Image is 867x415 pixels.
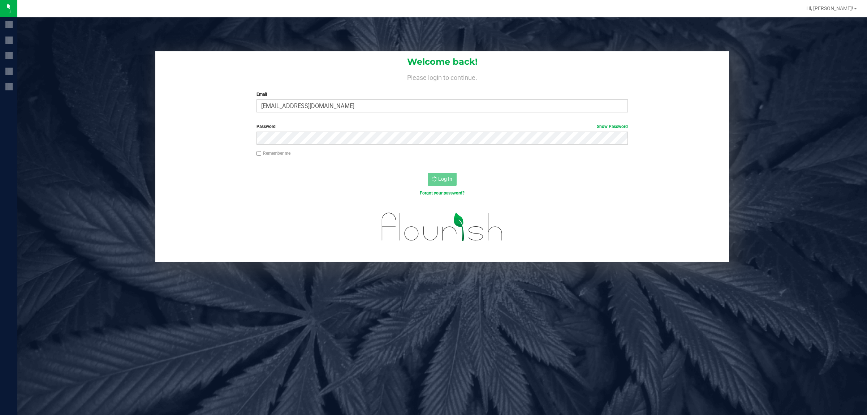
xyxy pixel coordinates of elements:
[155,57,729,67] h1: Welcome back!
[806,5,853,11] span: Hi, [PERSON_NAME]!
[438,176,452,182] span: Log In
[155,72,729,81] h4: Please login to continue.
[256,150,290,157] label: Remember me
[256,91,628,98] label: Email
[371,204,514,250] img: flourish_logo.svg
[256,151,262,156] input: Remember me
[420,191,465,196] a: Forgot your password?
[597,124,628,129] a: Show Password
[256,124,276,129] span: Password
[428,173,457,186] button: Log In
